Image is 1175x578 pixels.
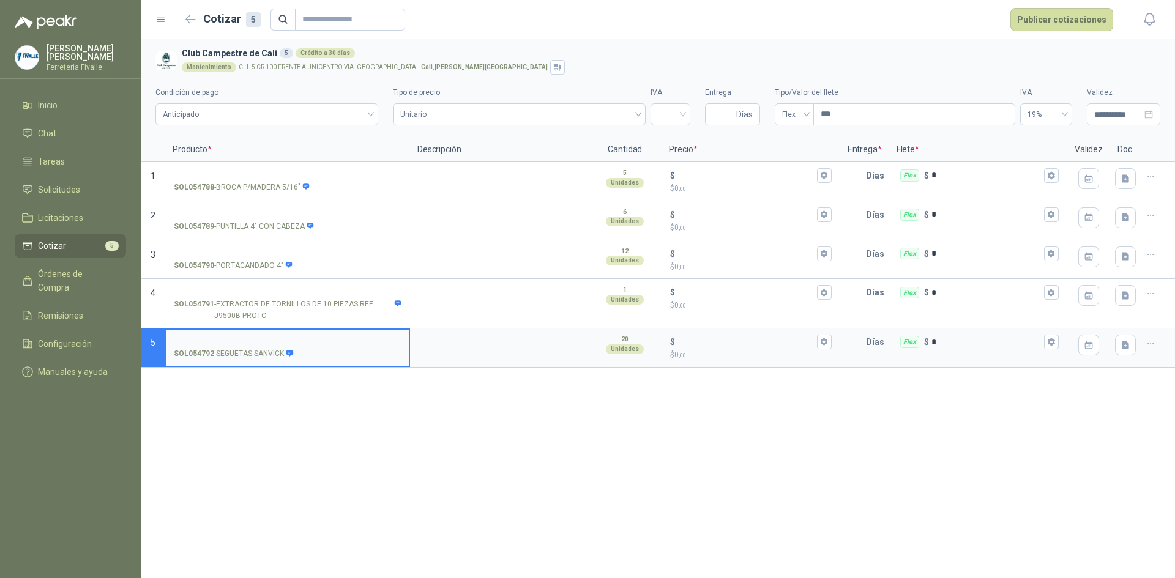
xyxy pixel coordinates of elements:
span: Anticipado [163,105,371,124]
div: Flex [900,209,919,221]
p: $ [670,208,675,221]
a: Cotizar5 [15,234,126,258]
label: Tipo de precio [393,87,646,98]
p: $ [670,169,675,182]
label: Entrega [705,87,760,98]
img: Company Logo [15,46,39,69]
a: Licitaciones [15,206,126,229]
input: $$0,00 [677,288,814,297]
button: $$0,00 [817,285,832,300]
div: Flex [900,169,919,182]
span: Unitario [400,105,638,124]
p: Días [866,242,889,266]
p: $ [670,286,675,299]
h2: Cotizar [203,10,261,28]
a: Configuración [15,332,126,355]
input: Flex $ [931,249,1042,258]
p: $ [670,247,675,261]
div: 5 [280,48,293,58]
span: Chat [38,127,56,140]
input: $$0,00 [677,210,814,219]
p: Ferreteria Fivalle [47,64,126,71]
button: $$0,00 [817,168,832,183]
span: ,00 [679,264,686,270]
strong: SOL054791 [174,298,214,322]
label: Condición de pago [155,87,378,98]
span: Configuración [38,337,92,350]
p: $ [924,247,929,261]
label: Tipo/Valor del flete [775,87,1015,98]
button: $$0,00 [817,246,832,261]
p: Flete [889,138,1067,162]
p: - EXTRACTOR DE TORNILLOS DE 10 PIEZAS REF J9500B PROTO [174,298,401,322]
span: Inicio [38,98,58,112]
input: SOL054790-PORTACANDADO 4" [174,250,401,259]
button: Flex $ [1044,246,1059,261]
span: Cotizar [38,239,66,253]
div: Flex [900,336,919,348]
p: - PORTACANDADO 4" [174,260,293,272]
p: CLL 5 CR 100 FRENTE A UNICENTRO VIA [GEOGRAPHIC_DATA] - [239,64,548,70]
p: [PERSON_NAME] [PERSON_NAME] [47,44,126,61]
span: 5 [151,338,155,347]
span: 2 [151,210,155,220]
a: Órdenes de Compra [15,262,126,299]
p: $ [670,183,831,195]
button: Flex $ [1044,207,1059,222]
p: - PUNTILLA 4" CON CABEZA [174,221,315,232]
a: Solicitudes [15,178,126,201]
p: Días [866,202,889,227]
span: 1 [151,171,155,181]
div: Flex [900,248,919,260]
span: Flex [782,105,807,124]
span: ,00 [679,185,686,192]
span: 3 [151,250,155,259]
input: SOL054789-PUNTILLA 4" CON CABEZA [174,210,401,220]
span: ,00 [679,352,686,358]
span: 0 [674,184,686,193]
p: Producto [165,138,410,162]
img: Company Logo [155,50,177,72]
span: Días [736,104,753,125]
p: - BROCA P/MADERA 5/16" [174,182,310,193]
span: 19% [1028,105,1065,124]
h3: Club Campestre de Cali [182,46,1155,60]
p: Días [866,163,889,188]
p: Doc [1110,138,1141,162]
p: 20 [621,335,629,344]
p: $ [670,261,831,273]
input: $$0,00 [677,338,814,347]
p: Días [866,330,889,354]
button: Publicar cotizaciones [1010,8,1113,31]
span: 0 [674,262,686,271]
input: Flex $ [931,171,1042,180]
div: Unidades [606,178,644,188]
label: IVA [651,87,690,98]
button: Flex $ [1044,335,1059,349]
p: Validez [1067,138,1110,162]
a: Chat [15,122,126,145]
img: Logo peakr [15,15,77,29]
p: $ [924,208,929,221]
span: Manuales y ayuda [38,365,108,379]
div: Unidades [606,295,644,305]
a: Inicio [15,94,126,117]
button: Flex $ [1044,168,1059,183]
input: Flex $ [931,210,1042,219]
p: - SEGUETAS SANVICK [174,348,294,360]
p: $ [670,300,831,311]
div: Crédito a 30 días [296,48,355,58]
button: $$0,00 [817,335,832,349]
p: $ [924,169,929,182]
strong: Cali , [PERSON_NAME][GEOGRAPHIC_DATA] [421,64,548,70]
input: $$0,00 [677,171,814,180]
input: SOL054788-BROCA P/MADERA 5/16" [174,171,401,180]
label: IVA [1020,87,1072,98]
p: 5 [623,168,627,178]
span: Licitaciones [38,211,83,224]
strong: SOL054790 [174,260,214,272]
p: Descripción [410,138,588,162]
span: Tareas [38,155,65,168]
p: $ [670,222,831,234]
span: Órdenes de Compra [38,267,114,294]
